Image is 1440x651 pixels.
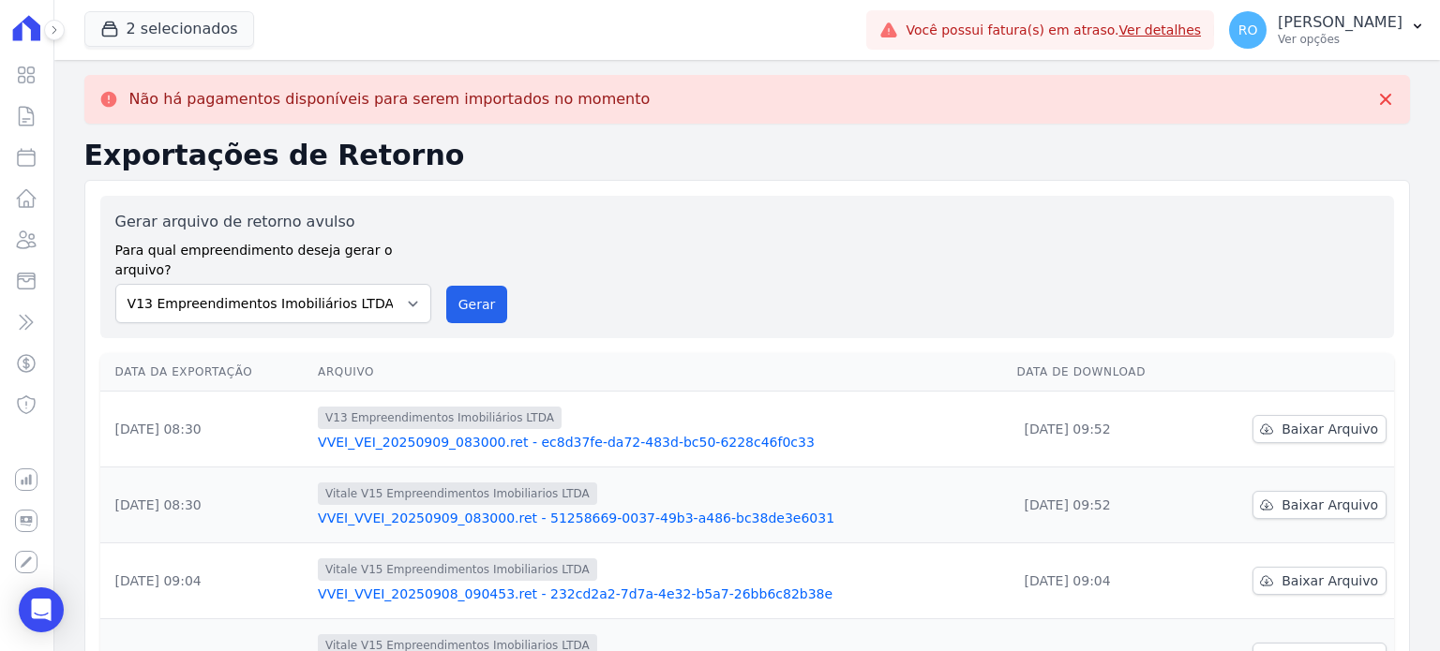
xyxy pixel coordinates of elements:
span: Baixar Arquivo [1282,496,1378,514]
p: [PERSON_NAME] [1278,13,1402,32]
td: [DATE] 09:04 [100,543,311,619]
span: Baixar Arquivo [1282,420,1378,438]
td: [DATE] 08:30 [100,467,311,543]
h2: Exportações de Retorno [84,139,1410,172]
a: VVEI_VVEI_20250908_090453.ret - 232cd2a2-7d7a-4e32-b5a7-26bb6c82b38e [318,584,1001,603]
p: Ver opções [1278,32,1402,47]
span: Você possui fatura(s) em atraso. [906,21,1201,40]
span: RO [1238,23,1258,37]
th: Arquivo [310,353,1009,392]
td: [DATE] 08:30 [100,392,311,467]
span: V13 Empreendimentos Imobiliários LTDA [318,407,562,429]
a: VVEI_VVEI_20250909_083000.ret - 51258669-0037-49b3-a486-bc38de3e6031 [318,509,1001,527]
button: RO [PERSON_NAME] Ver opções [1214,4,1440,56]
td: [DATE] 09:04 [1010,543,1199,619]
a: Ver detalhes [1119,22,1202,37]
a: Baixar Arquivo [1252,415,1387,443]
th: Data de Download [1010,353,1199,392]
button: Gerar [446,286,508,323]
td: [DATE] 09:52 [1010,392,1199,467]
div: Open Intercom Messenger [19,587,64,632]
span: Vitale V15 Empreendimentos Imobiliarios LTDA [318,482,597,505]
a: Baixar Arquivo [1252,491,1387,519]
a: Baixar Arquivo [1252,567,1387,595]
button: 2 selecionados [84,11,254,47]
a: VVEI_VEI_20250909_083000.ret - ec8d37fe-da72-483d-bc50-6228c46f0c33 [318,433,1001,451]
p: Não há pagamentos disponíveis para serem importados no momento [129,90,651,109]
label: Gerar arquivo de retorno avulso [115,211,431,233]
span: Vitale V15 Empreendimentos Imobiliarios LTDA [318,558,597,581]
span: Baixar Arquivo [1282,571,1378,590]
th: Data da Exportação [100,353,311,392]
label: Para qual empreendimento deseja gerar o arquivo? [115,233,431,280]
td: [DATE] 09:52 [1010,467,1199,543]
